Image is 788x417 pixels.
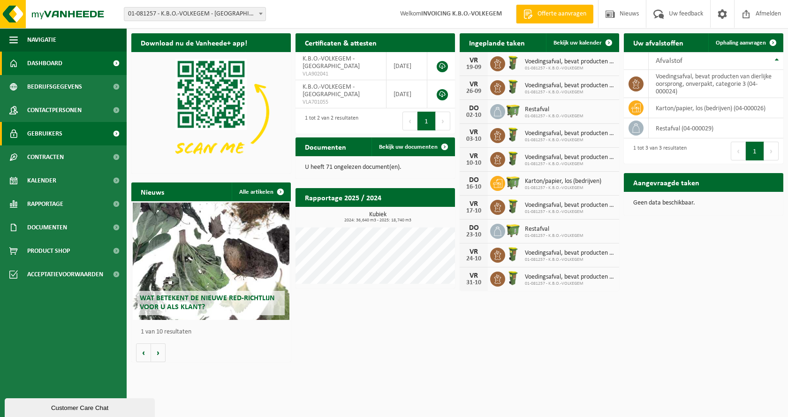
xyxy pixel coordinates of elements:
[402,112,417,130] button: Previous
[464,81,483,88] div: VR
[27,122,62,145] span: Gebruikers
[649,70,783,98] td: voedingsafval, bevat producten van dierlijke oorsprong, onverpakt, categorie 3 (04-000024)
[764,142,779,160] button: Next
[505,174,521,190] img: WB-1100-HPE-GN-50
[27,28,56,52] span: Navigatie
[303,99,379,106] span: VLA701055
[649,98,783,118] td: karton/papier, los (bedrijven) (04-000026)
[141,329,286,335] p: 1 van 10 resultaten
[27,75,82,99] span: Bedrijfsgegevens
[464,152,483,160] div: VR
[295,33,386,52] h2: Certificaten & attesten
[464,200,483,208] div: VR
[295,188,391,206] h2: Rapportage 2025 / 2024
[516,5,593,23] a: Offerte aanvragen
[27,239,70,263] span: Product Shop
[546,33,618,52] a: Bekijk uw kalender
[464,248,483,256] div: VR
[305,164,446,171] p: U heeft 71 ongelezen document(en).
[131,182,174,201] h2: Nieuws
[27,145,64,169] span: Contracten
[464,136,483,143] div: 03-10
[525,233,583,239] span: 01-081257 - K.B.O.-VOLKEGEM
[525,209,614,215] span: 01-081257 - K.B.O.-VOLKEGEM
[525,178,601,185] span: Karton/papier, los (bedrijven)
[624,33,693,52] h2: Uw afvalstoffen
[525,66,614,71] span: 01-081257 - K.B.O.-VOLKEGEM
[464,64,483,71] div: 19-09
[27,99,82,122] span: Contactpersonen
[525,257,614,263] span: 01-081257 - K.B.O.-VOLKEGEM
[633,200,774,206] p: Geen data beschikbaar.
[525,58,614,66] span: Voedingsafval, bevat producten van dierlijke oorsprong, onverpakt, categorie 3
[525,202,614,209] span: Voedingsafval, bevat producten van dierlijke oorsprong, onverpakt, categorie 3
[505,55,521,71] img: WB-0060-HPE-GN-50
[464,112,483,119] div: 02-10
[464,88,483,95] div: 26-09
[464,160,483,167] div: 10-10
[464,208,483,214] div: 17-10
[421,10,502,17] strong: INVOICING K.B.O.-VOLKEGEM
[525,154,614,161] span: Voedingsafval, bevat producten van dierlijke oorsprong, onverpakt, categorie 3
[136,343,151,362] button: Vorige
[525,90,614,95] span: 01-081257 - K.B.O.-VOLKEGEM
[124,7,266,21] span: 01-081257 - K.B.O.-VOLKEGEM - OUDENAARDE
[649,118,783,138] td: restafval (04-000029)
[505,151,521,167] img: WB-0060-HPE-GN-50
[386,52,427,80] td: [DATE]
[464,256,483,262] div: 24-10
[464,184,483,190] div: 16-10
[27,192,63,216] span: Rapportage
[525,161,614,167] span: 01-081257 - K.B.O.-VOLKEGEM
[300,111,358,131] div: 1 tot 2 van 2 resultaten
[460,33,534,52] h2: Ingeplande taken
[295,137,356,156] h2: Documenten
[708,33,782,52] a: Ophaling aanvragen
[5,396,157,417] iframe: chat widget
[525,114,583,119] span: 01-081257 - K.B.O.-VOLKEGEM
[505,79,521,95] img: WB-0060-HPE-GN-50
[525,281,614,287] span: 01-081257 - K.B.O.-VOLKEGEM
[303,83,360,98] span: K.B.O.-VOLKEGEM - [GEOGRAPHIC_DATA]
[300,218,455,223] span: 2024: 36,640 m3 - 2025: 18,740 m3
[303,55,360,70] span: K.B.O.-VOLKEGEM - [GEOGRAPHIC_DATA]
[525,273,614,281] span: Voedingsafval, bevat producten van dierlijke oorsprong, onverpakt, categorie 3
[505,103,521,119] img: WB-1100-HPE-GN-50
[535,9,589,19] span: Offerte aanvragen
[525,137,614,143] span: 01-081257 - K.B.O.-VOLKEGEM
[133,203,289,320] a: Wat betekent de nieuwe RED-richtlijn voor u als klant?
[656,57,682,65] span: Afvalstof
[371,137,454,156] a: Bekijk uw documenten
[124,8,265,21] span: 01-081257 - K.B.O.-VOLKEGEM - OUDENAARDE
[624,173,709,191] h2: Aangevraagde taken
[525,106,583,114] span: Restafval
[505,246,521,262] img: WB-0060-HPE-GN-50
[464,224,483,232] div: DO
[464,105,483,112] div: DO
[525,82,614,90] span: Voedingsafval, bevat producten van dierlijke oorsprong, onverpakt, categorie 3
[746,142,764,160] button: 1
[505,127,521,143] img: WB-0060-HPE-GN-50
[386,80,427,108] td: [DATE]
[27,169,56,192] span: Kalender
[232,182,290,201] a: Alle artikelen
[303,70,379,78] span: VLA902041
[464,280,483,286] div: 31-10
[385,206,454,225] a: Bekijk rapportage
[505,222,521,238] img: WB-1100-HPE-GN-50
[464,176,483,184] div: DO
[379,144,438,150] span: Bekijk uw documenten
[553,40,602,46] span: Bekijk uw kalender
[417,112,436,130] button: 1
[505,198,521,214] img: WB-0060-HPE-GN-50
[525,130,614,137] span: Voedingsafval, bevat producten van dierlijke oorsprong, onverpakt, categorie 3
[525,185,601,191] span: 01-081257 - K.B.O.-VOLKEGEM
[716,40,766,46] span: Ophaling aanvragen
[629,141,687,161] div: 1 tot 3 van 3 resultaten
[525,226,583,233] span: Restafval
[731,142,746,160] button: Previous
[27,263,103,286] span: Acceptatievoorwaarden
[464,272,483,280] div: VR
[464,57,483,64] div: VR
